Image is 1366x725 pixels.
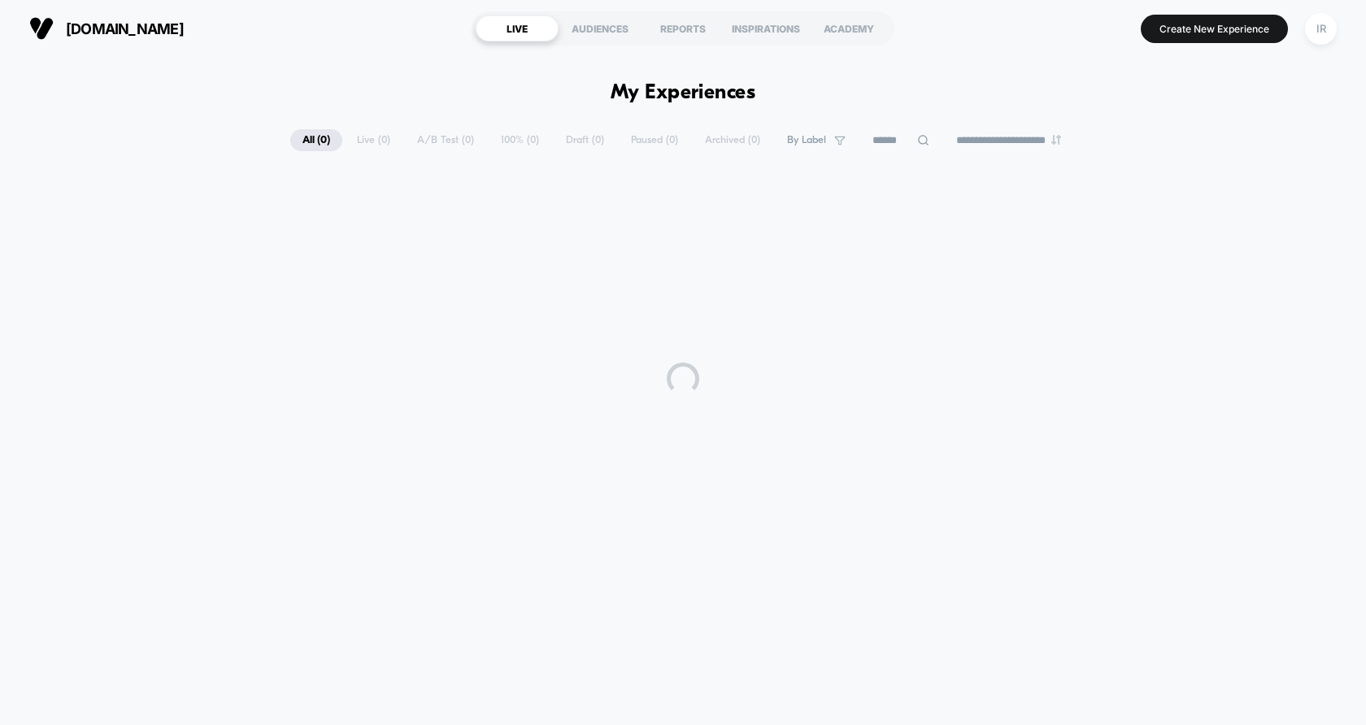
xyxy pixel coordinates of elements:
span: By Label [787,134,826,146]
div: INSPIRATIONS [724,15,807,41]
div: LIVE [476,15,559,41]
button: [DOMAIN_NAME] [24,15,189,41]
div: IR [1305,13,1337,45]
span: All ( 0 ) [290,129,342,151]
button: Create New Experience [1141,15,1288,43]
span: [DOMAIN_NAME] [66,20,184,37]
div: AUDIENCES [559,15,642,41]
div: ACADEMY [807,15,890,41]
div: REPORTS [642,15,724,41]
img: end [1051,135,1061,145]
h1: My Experiences [611,81,756,105]
button: IR [1300,12,1342,46]
img: Visually logo [29,16,54,41]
